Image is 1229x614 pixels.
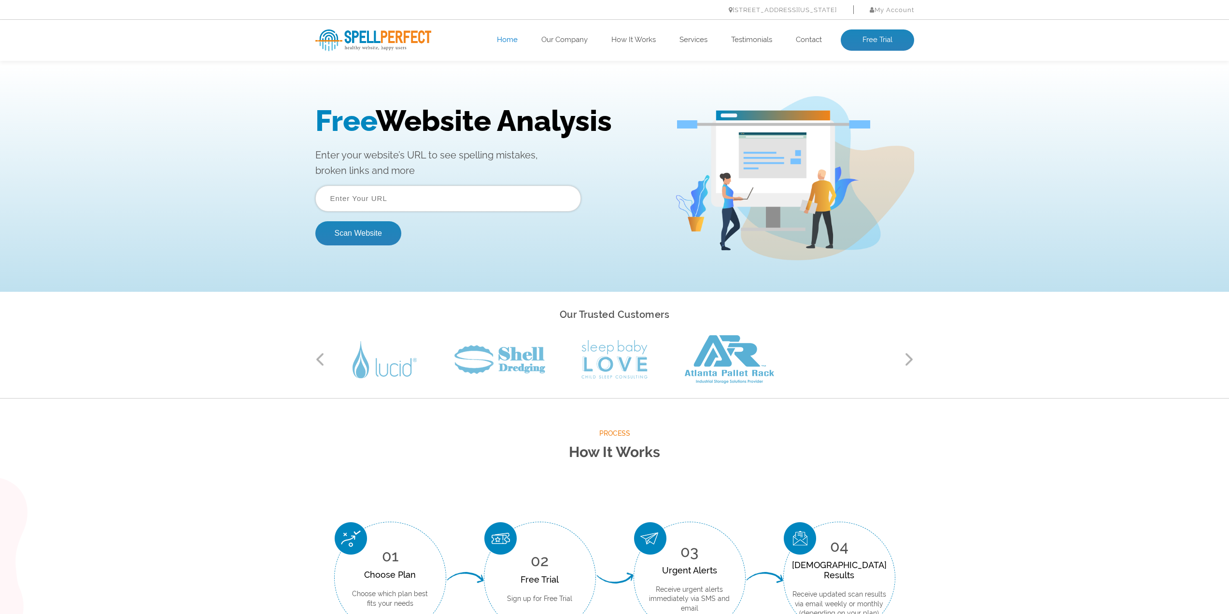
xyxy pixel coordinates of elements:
[904,352,914,367] button: Next
[677,56,870,64] img: Free Webiste Analysis
[335,522,367,555] img: Choose Plan
[353,341,417,378] img: Lucid
[349,589,431,608] p: Choose which plan best fits your needs
[315,83,660,114] p: Enter your website’s URL to see spelling mistakes, broken links and more
[315,352,325,367] button: Previous
[315,157,401,181] button: Scan Website
[649,565,731,575] div: Urgent Alerts
[675,31,914,196] img: Free Webiste Analysis
[507,594,572,604] p: Sign up for Free Trial
[531,552,549,570] span: 02
[315,440,914,465] h2: How It Works
[792,560,887,580] div: [DEMOGRAPHIC_DATA] Results
[349,570,431,580] div: Choose Plan
[315,428,914,440] span: Process
[634,522,666,555] img: Urgent Alerts
[454,345,545,374] img: Shell Dredging
[315,39,376,73] span: Free
[830,537,848,555] span: 04
[649,585,731,614] p: Receive urgent alerts immediately via SMS and email
[484,522,517,555] img: Free Trial
[315,39,660,73] h1: Website Analysis
[581,340,648,379] img: Sleep Baby Love
[784,522,816,555] img: Scan Result
[382,547,398,565] span: 01
[680,543,698,560] span: 03
[507,574,572,585] div: Free Trial
[315,121,581,147] input: Enter Your URL
[315,306,914,323] h2: Our Trusted Customers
